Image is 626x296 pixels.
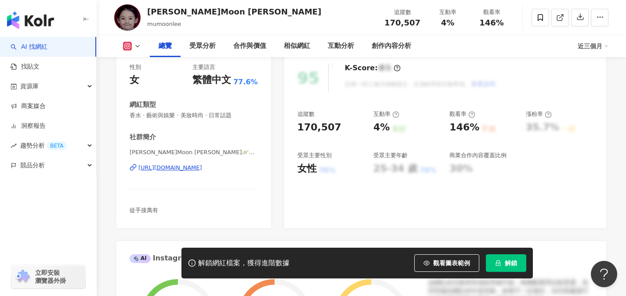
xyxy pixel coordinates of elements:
div: 繁體中文 [192,73,231,87]
div: 受眾分析 [189,41,216,51]
div: 146% [449,121,479,134]
div: 網紅類型 [130,100,156,109]
span: 趨勢分析 [20,136,67,155]
span: 資源庫 [20,76,39,96]
a: 商案媒合 [11,102,46,111]
span: mumoonlee [147,21,181,27]
a: chrome extension立即安裝 瀏覽器外掛 [11,265,85,289]
span: 4% [441,18,455,27]
div: 觀看率 [475,8,508,17]
img: chrome extension [14,270,31,284]
span: 77.6% [233,77,258,87]
div: [PERSON_NAME]Moon [PERSON_NAME] [147,6,321,17]
a: 洞察報告 [11,122,46,130]
div: 追蹤數 [384,8,420,17]
img: logo [7,11,54,29]
button: 解鎖 [486,254,526,272]
span: 徒手接萬有 [130,207,158,213]
div: 解鎖網紅檔案，獲得進階數據 [198,259,289,268]
div: 追蹤數 [297,110,315,118]
a: [URL][DOMAIN_NAME] [130,164,258,172]
div: 互動分析 [328,41,354,51]
span: rise [11,143,17,149]
div: 觀看率 [449,110,475,118]
span: 立即安裝 瀏覽器外掛 [35,269,66,285]
span: [PERSON_NAME]Moon [PERSON_NAME]🪐🪼 | mumoonlee [130,148,258,156]
div: 受眾主要年齡 [373,152,408,159]
div: [URL][DOMAIN_NAME] [138,164,202,172]
span: 香水 · 藝術與娛樂 · 美妝時尚 · 日常話題 [130,112,258,119]
div: 170,507 [297,121,341,134]
a: searchAI 找網紅 [11,43,47,51]
img: KOL Avatar [114,4,141,31]
div: 女 [130,73,139,87]
div: 商業合作內容覆蓋比例 [449,152,507,159]
div: 總覽 [159,41,172,51]
div: 互動率 [431,8,464,17]
div: BETA [47,141,67,150]
span: lock [495,260,501,266]
button: 觀看圖表範例 [414,254,479,272]
div: 受眾主要性別 [297,152,332,159]
div: K-Score : [345,63,401,73]
span: 170,507 [384,18,420,27]
div: 性別 [130,63,141,71]
div: 社群簡介 [130,133,156,142]
div: 創作內容分析 [372,41,411,51]
div: 合作與價值 [233,41,266,51]
div: 相似網紅 [284,41,310,51]
span: 競品分析 [20,155,45,175]
div: 4% [373,121,390,134]
a: 找貼文 [11,62,40,71]
div: 主要語言 [192,63,215,71]
div: 女性 [297,162,317,176]
span: 觀看圖表範例 [433,260,470,267]
div: 漲粉率 [526,110,552,118]
span: 解鎖 [505,260,517,267]
div: 近三個月 [578,39,608,53]
div: 互動率 [373,110,399,118]
span: 146% [479,18,504,27]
